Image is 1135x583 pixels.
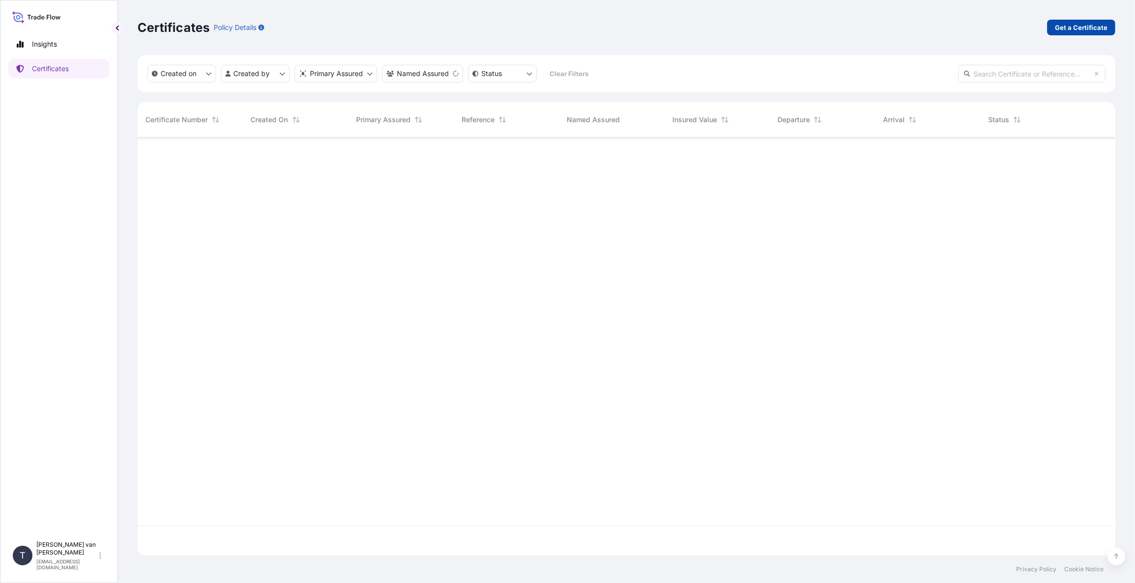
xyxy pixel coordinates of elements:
span: Created On [251,115,288,125]
button: Sort [719,114,731,126]
button: Sort [413,114,424,126]
button: Sort [210,114,221,126]
a: Insights [8,34,110,54]
button: Sort [1011,114,1023,126]
p: Certificates [138,20,210,35]
span: Certificate Number [145,115,208,125]
p: Primary Assured [310,69,363,79]
a: Certificates [8,59,110,79]
p: Policy Details [214,23,256,32]
p: [EMAIL_ADDRESS][DOMAIN_NAME] [36,558,97,570]
span: T [20,551,26,560]
button: createdBy Filter options [221,65,290,82]
button: Sort [812,114,824,126]
span: Status [988,115,1009,125]
a: Get a Certificate [1047,20,1115,35]
p: Created on [161,69,196,79]
button: distributor Filter options [295,65,377,82]
button: cargoOwner Filter options [382,65,463,82]
p: Get a Certificate [1055,23,1107,32]
span: Departure [777,115,810,125]
button: certificateStatus Filter options [468,65,537,82]
p: Clear Filters [550,69,589,79]
a: Privacy Policy [1016,565,1056,573]
span: Arrival [883,115,905,125]
p: Created by [234,69,270,79]
button: Sort [497,114,508,126]
button: Clear Filters [542,66,597,81]
span: Named Assured [567,115,620,125]
p: Status [481,69,502,79]
input: Search Certificate or Reference... [958,65,1106,82]
button: Sort [907,114,918,126]
span: Reference [462,115,495,125]
button: Sort [290,114,302,126]
span: Primary Assured [356,115,411,125]
p: Named Assured [397,69,449,79]
p: Certificates [32,64,69,74]
p: Insights [32,39,57,49]
p: [PERSON_NAME] van [PERSON_NAME] [36,541,97,556]
button: createdOn Filter options [147,65,216,82]
span: Insured Value [672,115,717,125]
a: Cookie Notice [1064,565,1104,573]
